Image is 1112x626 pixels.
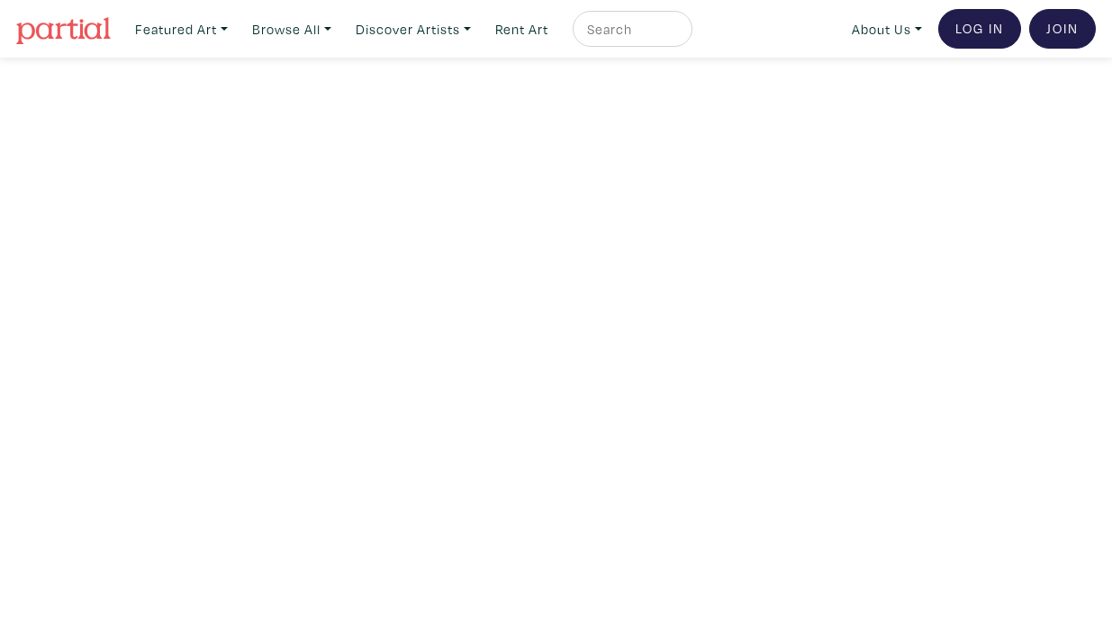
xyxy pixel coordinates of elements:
a: Join [1029,9,1096,49]
a: Discover Artists [348,11,479,48]
input: Search [585,18,675,41]
a: Featured Art [127,11,236,48]
a: Log In [938,9,1021,49]
a: Rent Art [487,11,556,48]
a: Browse All [244,11,339,48]
a: About Us [844,11,930,48]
